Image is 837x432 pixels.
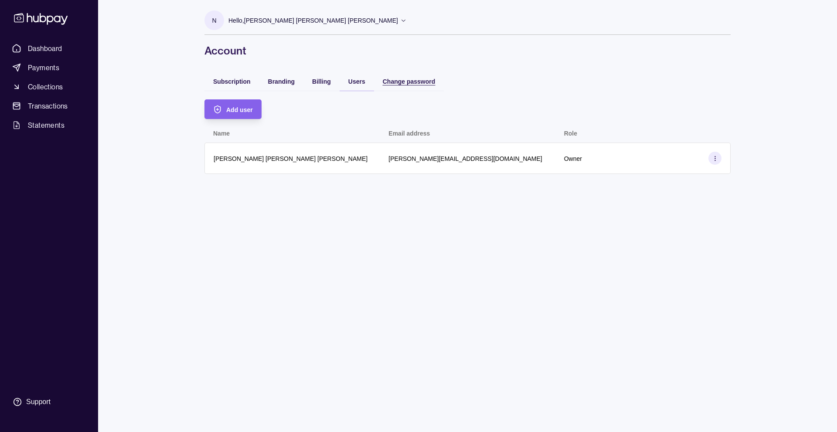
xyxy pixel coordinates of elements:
[312,78,331,85] span: Billing
[213,130,230,137] p: Name
[9,60,89,75] a: Payments
[213,78,251,85] span: Subscription
[212,16,216,25] p: N
[226,106,253,113] span: Add user
[388,155,542,162] p: [PERSON_NAME][EMAIL_ADDRESS][DOMAIN_NAME]
[228,16,398,25] p: Hello, [PERSON_NAME] [PERSON_NAME] [PERSON_NAME]
[9,117,89,133] a: Statements
[9,98,89,114] a: Transactions
[204,99,262,119] button: Add user
[268,78,295,85] span: Branding
[214,155,367,162] p: [PERSON_NAME] [PERSON_NAME] [PERSON_NAME]
[28,82,63,92] span: Collections
[28,62,59,73] span: Payments
[28,43,62,54] span: Dashboard
[204,44,731,58] h1: Account
[9,41,89,56] a: Dashboard
[26,397,51,407] div: Support
[28,120,65,130] span: Statements
[564,130,577,137] p: Role
[383,78,436,85] span: Change password
[348,78,365,85] span: Users
[9,79,89,95] a: Collections
[28,101,68,111] span: Transactions
[9,393,89,411] a: Support
[564,155,582,162] p: Owner
[388,130,430,137] p: Email address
